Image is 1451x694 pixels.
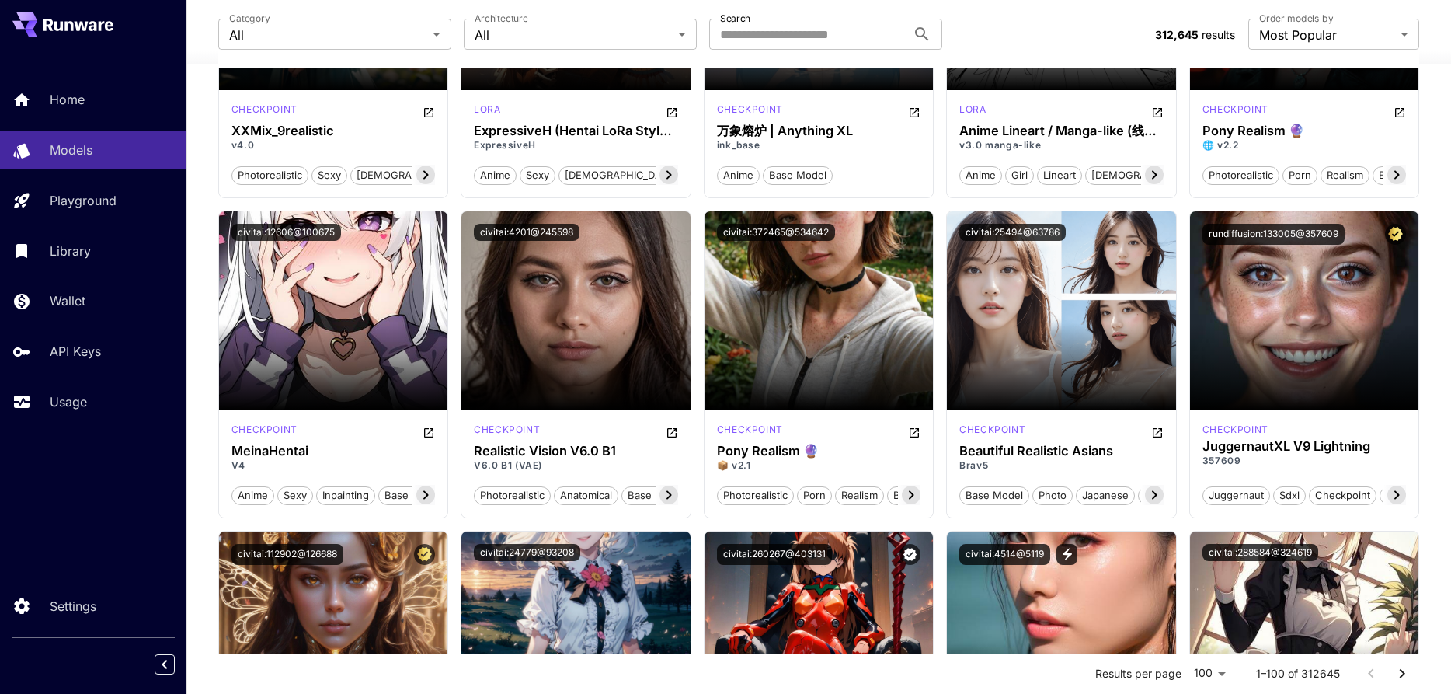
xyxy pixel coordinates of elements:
h3: JuggernautXL V9 Lightning [1202,439,1407,454]
button: Certified Model – Vetted for best performance and includes a commercial license. [1385,224,1406,245]
button: civitai:4201@245598 [474,224,579,241]
span: japanese [1077,488,1134,504]
div: 100 [1188,662,1231,685]
span: base model [764,168,832,183]
button: anime [717,165,760,185]
button: Go to next page [1387,658,1418,689]
span: sexy [278,488,312,504]
div: SD 1.5 [717,103,783,121]
span: results [1202,28,1235,41]
p: Usage [50,392,87,411]
button: Open in CivitAI [908,103,920,121]
p: checkpoint [1202,423,1268,437]
p: Brav5 [959,459,1164,473]
button: civitai:260267@403131 [717,544,832,565]
button: sexy [277,485,313,505]
label: Search [720,12,750,25]
button: anatomical [554,485,618,505]
span: sdxl [1274,488,1305,504]
button: [DEMOGRAPHIC_DATA] [558,165,684,185]
span: anime [475,168,516,183]
p: Results per page [1095,666,1181,682]
span: porn [798,488,831,504]
div: SD 1.5 [959,103,986,121]
button: Open in CivitAI [666,103,678,121]
button: [DEMOGRAPHIC_DATA] [350,165,475,185]
span: All [475,26,672,44]
span: realism [836,488,883,504]
button: realism [835,485,884,505]
span: [DEMOGRAPHIC_DATA] [1086,168,1209,183]
p: checkpoint [231,423,298,437]
h3: Pony Realism 🔮 [717,444,921,459]
p: ink_base [717,138,921,152]
button: civitai:4514@5119 [959,544,1050,565]
button: girl [1005,165,1034,185]
p: API Keys [50,342,101,361]
button: Open in CivitAI [423,103,435,121]
span: base model [960,488,1028,504]
p: lora [474,103,500,117]
span: realistic [1139,488,1188,504]
span: photorealistic [232,168,308,183]
p: checkpoint [717,103,783,117]
span: 312,645 [1155,28,1199,41]
button: Verified working [899,544,920,565]
div: SD 1.5 [474,423,540,441]
button: sexy [520,165,555,185]
button: civitai:12606@100675 [231,224,341,241]
button: sdxl [1273,485,1306,505]
div: 万象熔炉 | Anything XL [717,124,921,138]
span: checkpoint [1310,488,1376,504]
span: sexy [312,168,346,183]
p: 357609 [1202,454,1407,468]
h3: Realistic Vision V6.0 B1 [474,444,678,459]
button: civitai:372465@534642 [717,224,835,241]
span: anime [960,168,1001,183]
div: Pony [1202,103,1268,121]
button: base model [887,485,957,505]
button: realism [1321,165,1369,185]
span: photo [1033,488,1072,504]
button: Certified Model – Vetted for best performance and includes a commercial license. [414,544,435,565]
button: civitai:288584@324619 [1202,544,1318,561]
button: Open in CivitAI [1151,103,1164,121]
span: base model [379,488,447,504]
button: lineart [1037,165,1082,185]
h3: Beautiful Realistic Asians [959,444,1164,459]
span: photorealistic [475,488,550,504]
button: Open in CivitAI [423,423,435,441]
button: porn [797,485,832,505]
button: civitai:112902@126688 [231,544,343,565]
button: photo [1032,485,1073,505]
button: checkpoint [1309,485,1376,505]
button: base model [959,485,1029,505]
span: base model [1373,168,1442,183]
label: Category [229,12,270,25]
button: anime [231,485,274,505]
button: photorealistic [231,165,308,185]
button: View trigger words [1056,544,1077,565]
h3: MeinaHentai [231,444,436,459]
p: Home [50,90,85,109]
p: 📦 v2.1 [717,459,921,473]
div: SD 1.5 [231,423,298,441]
h3: XXMix_9realistic [231,124,436,138]
p: checkpoint [959,423,1025,437]
h3: ExpressiveH (Hentai LoRa Style) エロアニメ [474,124,678,138]
button: [DEMOGRAPHIC_DATA] [1085,165,1210,185]
span: photorealistic [718,488,793,504]
button: base model [378,485,448,505]
span: anime [718,168,759,183]
p: checkpoint [717,423,783,437]
h3: Pony Realism 🔮 [1202,124,1407,138]
p: ExpressiveH [474,138,678,152]
span: porn [1283,168,1317,183]
p: V6.0 B1 (VAE) [474,459,678,473]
